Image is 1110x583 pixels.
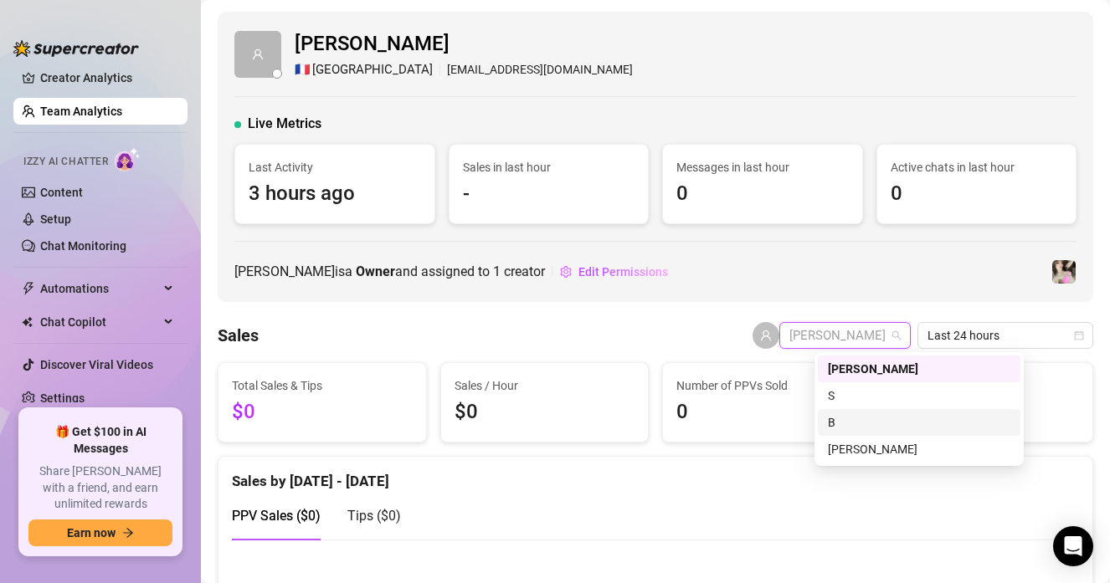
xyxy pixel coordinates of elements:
[252,49,264,60] span: user
[40,309,159,335] span: Chat Copilot
[760,330,772,341] span: user
[232,376,413,395] span: Total Sales & Tips
[578,265,668,279] span: Edit Permissions
[40,186,83,199] a: Content
[828,360,1010,378] div: [PERSON_NAME]
[818,409,1020,436] div: B
[28,463,172,513] span: Share [PERSON_NAME] with a friend, and earn unlimited rewards
[40,105,122,118] a: Team Analytics
[40,391,85,405] a: Settings
[891,158,1063,176] span: Active chats in last hour
[1074,330,1084,340] span: calendar
[28,424,172,457] span: 🎁 Get $100 in AI Messages
[1052,260,1076,284] img: Emily
[67,526,116,540] span: Earn now
[122,527,134,539] span: arrow-right
[40,239,126,253] a: Chat Monitoring
[455,396,635,428] span: $0
[40,64,174,91] a: Creator Analytics
[828,440,1010,458] div: [PERSON_NAME]
[28,519,172,546] button: Earn nowarrow-right
[40,212,71,226] a: Setup
[13,40,139,57] img: logo-BBDzfeDw.svg
[295,28,633,60] span: [PERSON_NAME]
[818,355,1020,382] div: lindsay
[676,396,857,428] span: 0
[295,60,311,80] span: 🇫🇷
[347,508,401,524] span: Tips ( $0 )
[232,396,413,428] span: $0
[455,376,635,395] span: Sales / Hour
[560,266,572,278] span: setting
[463,158,635,176] span: Sales in last hour
[22,316,33,328] img: Chat Copilot
[115,147,141,171] img: AI Chatter
[232,508,321,524] span: PPV Sales ( $0 )
[789,323,901,348] span: lindsay
[1053,526,1093,566] div: Open Intercom Messenger
[40,358,153,371] a: Discover Viral Videos
[248,114,321,134] span: Live Metrics
[234,261,545,282] span: [PERSON_NAME] is a and assigned to creator
[676,158,849,176] span: Messages in last hour
[818,382,1020,409] div: S
[22,282,35,295] span: thunderbolt
[356,263,395,279] b: Owner
[493,263,501,279] span: 1
[891,178,1063,210] span: 0
[295,60,633,80] div: [EMAIL_ADDRESS][DOMAIN_NAME]
[676,178,849,210] span: 0
[828,386,1010,405] div: S
[928,323,1083,348] span: Last 24 hours
[249,158,421,176] span: Last Activity
[40,275,159,302] span: Automations
[232,457,1079,493] div: Sales by [DATE] - [DATE]
[676,376,857,395] span: Number of PPVs Sold
[312,60,433,80] span: [GEOGRAPHIC_DATA]
[818,436,1020,463] div: Emily
[828,413,1010,432] div: B
[249,178,421,210] span: 3 hours ago
[463,178,635,210] span: -
[559,258,669,285] button: Edit Permissions
[23,154,108,170] span: Izzy AI Chatter
[218,324,259,347] h4: Sales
